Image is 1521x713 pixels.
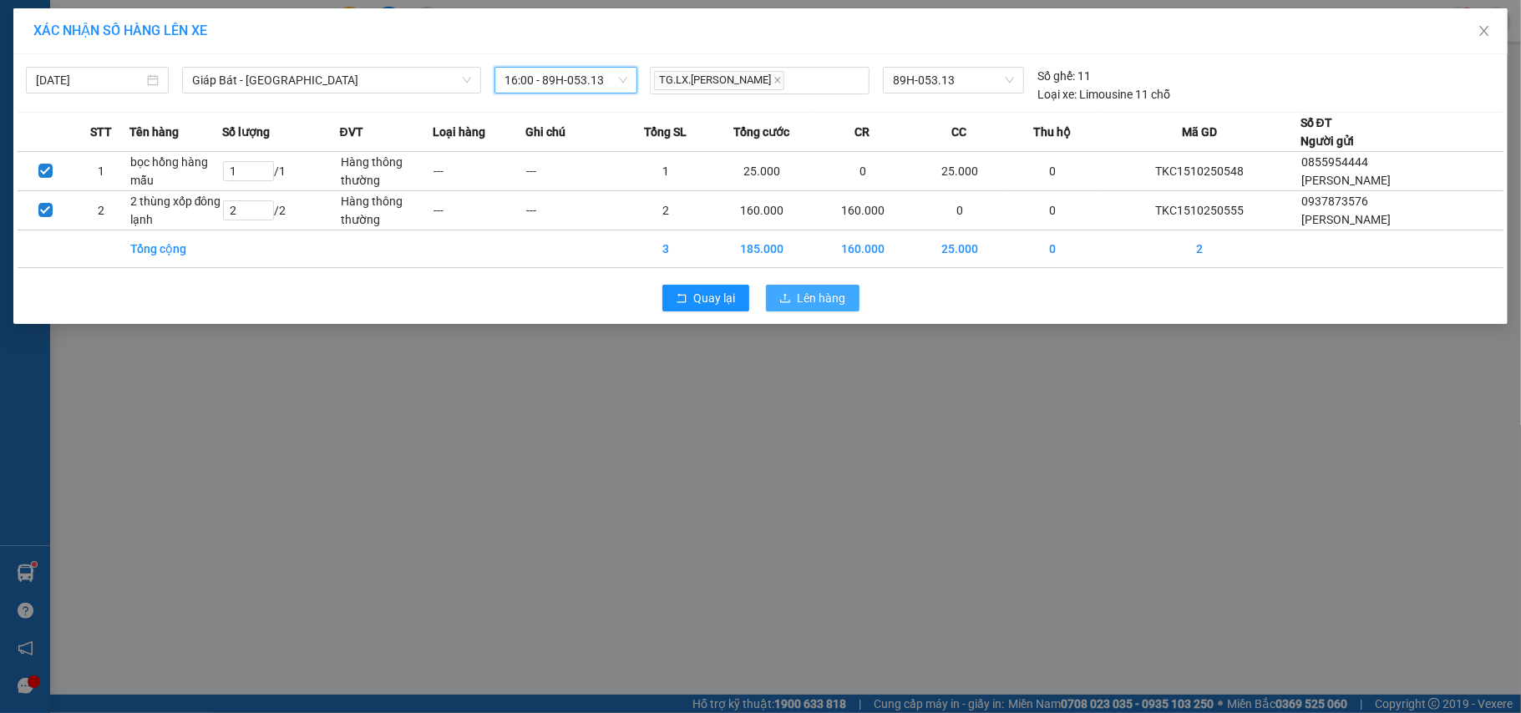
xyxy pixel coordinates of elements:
[1037,85,1077,104] span: Loại xe:
[813,191,913,230] td: 160.000
[1037,67,1075,85] span: Số ghế:
[526,123,566,141] span: Ghi chú
[222,123,270,141] span: Số lượng
[33,23,207,38] span: XÁC NHẬN SỐ HÀNG LÊN XE
[694,289,736,307] span: Quay lại
[433,152,525,191] td: ---
[813,152,913,191] td: 0
[1037,67,1091,85] div: 11
[1099,152,1300,191] td: TKC1510250548
[433,191,525,230] td: ---
[1099,191,1300,230] td: TKC1510250555
[340,152,433,191] td: Hàng thông thường
[1033,123,1071,141] span: Thu hộ
[662,285,749,311] button: rollbackQuay lại
[74,191,129,230] td: 2
[433,123,485,141] span: Loại hàng
[893,68,1015,93] span: 89H-053.13
[654,71,784,90] span: TG.LX.[PERSON_NAME]
[619,230,712,268] td: 3
[1301,213,1391,226] span: [PERSON_NAME]
[619,152,712,191] td: 1
[913,152,1006,191] td: 25.000
[129,230,222,268] td: Tổng cộng
[462,75,472,85] span: down
[129,152,222,191] td: bọc hồng hàng mẫu
[1099,230,1300,268] td: 2
[619,191,712,230] td: 2
[779,292,791,306] span: upload
[1301,195,1368,208] span: 0937873576
[90,123,112,141] span: STT
[951,123,966,141] span: CC
[798,289,846,307] span: Lên hàng
[1006,230,1099,268] td: 0
[526,191,619,230] td: ---
[712,152,812,191] td: 25.000
[813,230,913,268] td: 160.000
[855,123,870,141] span: CR
[712,191,812,230] td: 160.000
[913,191,1006,230] td: 0
[1301,155,1368,169] span: 0855954444
[1037,85,1170,104] div: Limousine 11 chỗ
[129,123,179,141] span: Tên hàng
[1006,152,1099,191] td: 0
[129,191,222,230] td: 2 thùng xốp đông lạnh
[192,68,471,93] span: Giáp Bát - Thái Bình
[1300,114,1354,150] div: Số ĐT Người gửi
[21,21,104,104] img: logo.jpg
[156,41,698,62] li: 237 [PERSON_NAME] , [GEOGRAPHIC_DATA]
[1461,8,1508,55] button: Close
[773,76,782,84] span: close
[766,285,859,311] button: uploadLên hàng
[156,62,698,83] li: Hotline: 1900 3383, ĐT/Zalo : 0862837383
[340,123,363,141] span: ĐVT
[222,152,339,191] td: / 1
[1478,24,1491,38] span: close
[526,152,619,191] td: ---
[504,68,627,93] span: 16:00 - 89H-053.13
[644,123,687,141] span: Tổng SL
[1006,191,1099,230] td: 0
[74,152,129,191] td: 1
[21,121,292,149] b: GỬI : VP [PERSON_NAME]
[222,191,339,230] td: / 2
[712,230,812,268] td: 185.000
[1182,123,1217,141] span: Mã GD
[734,123,790,141] span: Tổng cước
[1301,174,1391,187] span: [PERSON_NAME]
[913,230,1006,268] td: 25.000
[676,292,687,306] span: rollback
[36,71,144,89] input: 15/10/2025
[340,191,433,230] td: Hàng thông thường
